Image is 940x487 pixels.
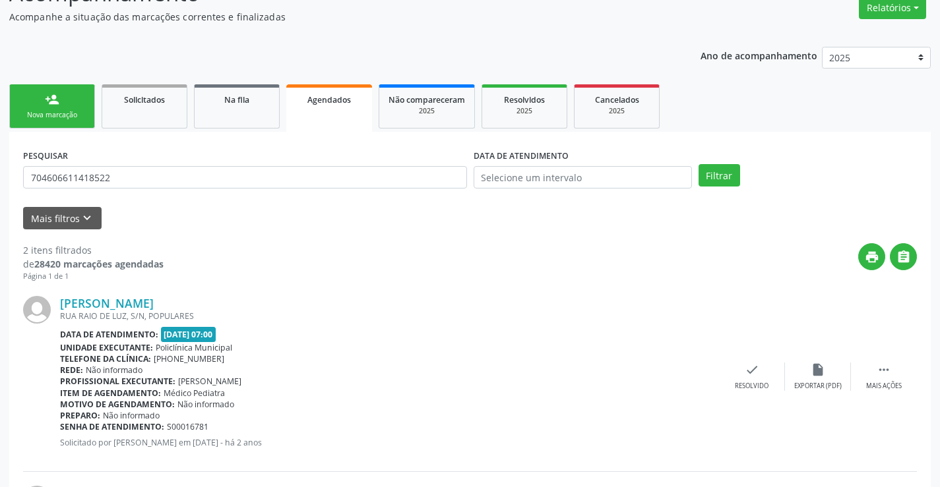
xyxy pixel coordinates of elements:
[890,243,917,270] button: 
[156,342,232,353] span: Policlínica Municipal
[60,342,153,353] b: Unidade executante:
[701,47,817,63] p: Ano de acompanhamento
[23,271,164,282] div: Página 1 de 1
[224,94,249,105] span: Na fila
[745,362,759,377] i: check
[504,94,545,105] span: Resolvidos
[124,94,165,105] span: Solicitados
[699,164,740,186] button: Filtrar
[34,258,164,270] strong: 28420 marcações agendadas
[23,207,102,230] button: Mais filtroskeyboard_arrow_down
[23,166,467,188] input: Nome, CNS
[60,421,164,432] b: Senha de atendimento:
[491,106,557,116] div: 2025
[45,92,59,107] div: person_add
[389,94,465,105] span: Não compareceram
[23,296,51,324] img: img
[474,166,692,188] input: Selecione um intervalo
[866,382,902,391] div: Mais ações
[389,106,465,116] div: 2025
[60,329,158,340] b: Data de atendimento:
[86,364,142,376] span: Não informado
[60,376,175,387] b: Profissional executante:
[178,376,241,387] span: [PERSON_NAME]
[23,257,164,271] div: de
[60,387,161,399] b: Item de agendamento:
[794,382,842,391] div: Exportar (PDF)
[164,387,225,399] span: Médico Pediatra
[60,410,100,421] b: Preparo:
[161,327,216,342] span: [DATE] 07:00
[595,94,639,105] span: Cancelados
[60,399,175,410] b: Motivo de agendamento:
[735,382,768,391] div: Resolvido
[80,211,94,225] i: keyboard_arrow_down
[177,399,234,410] span: Não informado
[167,421,208,432] span: S00016781
[584,106,650,116] div: 2025
[60,296,154,310] a: [PERSON_NAME]
[877,362,891,377] i: 
[896,250,911,264] i: 
[23,243,164,257] div: 2 itens filtrados
[474,146,569,166] label: DATA DE ATENDIMENTO
[307,94,351,105] span: Agendados
[60,353,151,364] b: Telefone da clínica:
[154,353,224,364] span: [PHONE_NUMBER]
[60,310,719,322] div: RUA RAIO DE LUZ, S/N, POPULARES
[23,146,68,166] label: PESQUISAR
[865,250,879,264] i: print
[60,364,83,376] b: Rede:
[19,110,85,120] div: Nova marcação
[811,362,825,377] i: insert_drive_file
[9,10,654,24] p: Acompanhe a situação das marcações correntes e finalizadas
[103,410,160,421] span: Não informado
[858,243,885,270] button: print
[60,437,719,448] p: Solicitado por [PERSON_NAME] em [DATE] - há 2 anos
